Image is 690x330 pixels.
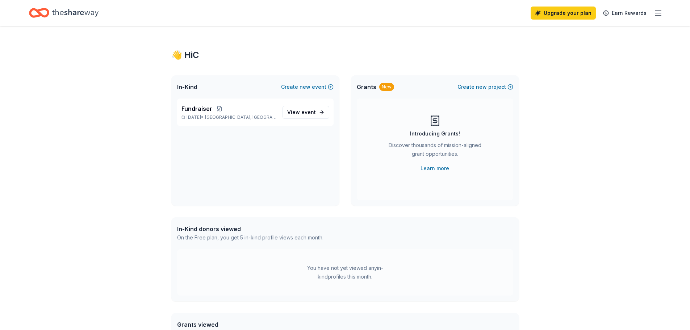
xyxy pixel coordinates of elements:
div: In-Kind donors viewed [177,225,323,233]
span: [GEOGRAPHIC_DATA], [GEOGRAPHIC_DATA] [205,114,276,120]
div: You have not yet viewed any in-kind profiles this month. [300,264,390,281]
div: New [379,83,394,91]
a: View event [283,106,329,119]
a: Earn Rewards [599,7,651,20]
div: 👋 Hi C [171,49,519,61]
a: Home [29,4,99,21]
span: View [287,108,316,117]
div: On the Free plan, you get 5 in-kind profile views each month. [177,233,323,242]
span: new [476,83,487,91]
button: Createnewproject [457,83,513,91]
p: [DATE] • [181,114,277,120]
span: Grants [357,83,376,91]
button: Createnewevent [281,83,334,91]
span: In-Kind [177,83,197,91]
a: Upgrade your plan [531,7,596,20]
div: Grants viewed [177,320,319,329]
span: new [300,83,310,91]
span: event [301,109,316,115]
div: Introducing Grants! [410,129,460,138]
a: Learn more [421,164,449,173]
span: Fundraiser [181,104,212,113]
div: Discover thousands of mission-aligned grant opportunities. [386,141,484,161]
